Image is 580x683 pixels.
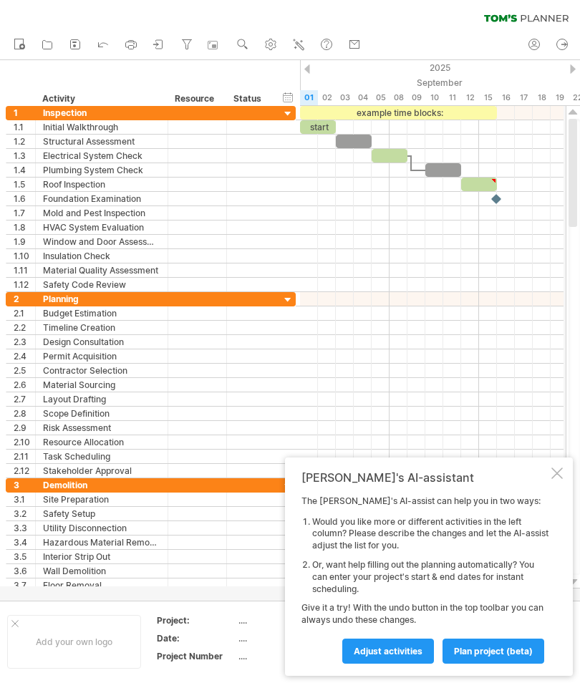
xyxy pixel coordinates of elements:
[425,90,443,105] div: Wednesday, 10 September 2025
[14,378,35,392] div: 2.6
[43,292,160,306] div: Planning
[407,90,425,105] div: Tuesday, 9 September 2025
[354,646,422,657] span: Adjust activities
[14,407,35,420] div: 2.8
[372,90,390,105] div: Friday, 5 September 2025
[14,163,35,177] div: 1.4
[301,495,548,663] div: The [PERSON_NAME]'s AI-assist can help you in two ways: Give it a try! With the undo button in th...
[14,206,35,220] div: 1.7
[14,364,35,377] div: 2.5
[14,493,35,506] div: 3.1
[43,221,160,234] div: HVAC System Evaluation
[300,120,336,134] div: start
[14,450,35,463] div: 2.11
[238,632,359,644] div: ....
[43,149,160,163] div: Electrical System Check
[318,90,336,105] div: Tuesday, 2 September 2025
[300,90,318,105] div: Monday, 1 September 2025
[443,639,544,664] a: plan project (beta)
[43,364,160,377] div: Contractor Selection
[43,407,160,420] div: Scope Definition
[43,478,160,492] div: Demolition
[43,378,160,392] div: Material Sourcing
[461,90,479,105] div: Friday, 12 September 2025
[43,464,160,478] div: Stakeholder Approval
[43,435,160,449] div: Resource Allocation
[43,135,160,148] div: Structural Assessment
[312,516,548,552] li: Would you like more or different activities in the left column? Please describe the changes and l...
[551,90,569,105] div: Friday, 19 September 2025
[14,263,35,277] div: 1.11
[14,106,35,120] div: 1
[43,536,160,549] div: Hazardous Material Removal
[43,249,160,263] div: Insulation Check
[43,493,160,506] div: Site Preparation
[43,192,160,205] div: Foundation Examination
[14,550,35,563] div: 3.5
[14,392,35,406] div: 2.7
[354,90,372,105] div: Thursday, 4 September 2025
[43,278,160,291] div: Safety Code Review
[43,306,160,320] div: Budget Estimation
[14,292,35,306] div: 2
[14,521,35,535] div: 3.3
[14,421,35,435] div: 2.9
[390,90,407,105] div: Monday, 8 September 2025
[157,614,236,626] div: Project:
[14,135,35,148] div: 1.2
[479,90,497,105] div: Monday, 15 September 2025
[43,120,160,134] div: Initial Walkthrough
[443,90,461,105] div: Thursday, 11 September 2025
[43,206,160,220] div: Mold and Pest Inspection
[533,90,551,105] div: Thursday, 18 September 2025
[157,650,236,662] div: Project Number
[43,550,160,563] div: Interior Strip Out
[43,335,160,349] div: Design Consultation
[300,106,497,120] div: example time blocks:
[238,650,359,662] div: ....
[43,392,160,406] div: Layout Drafting
[43,578,160,592] div: Floor Removal
[14,564,35,578] div: 3.6
[342,639,434,664] a: Adjust activities
[14,120,35,134] div: 1.1
[301,470,548,485] div: [PERSON_NAME]'s AI-assistant
[43,106,160,120] div: Inspection
[157,632,236,644] div: Date:
[312,559,548,595] li: Or, want help filling out the planning automatically? You can enter your project's start & end da...
[14,536,35,549] div: 3.4
[14,192,35,205] div: 1.6
[14,321,35,334] div: 2.2
[43,163,160,177] div: Plumbing System Check
[14,507,35,520] div: 3.2
[14,578,35,592] div: 3.7
[233,92,265,106] div: Status
[43,349,160,363] div: Permit Acquisition
[43,507,160,520] div: Safety Setup
[515,90,533,105] div: Wednesday, 17 September 2025
[14,149,35,163] div: 1.3
[42,92,160,106] div: Activity
[43,521,160,535] div: Utility Disconnection
[14,435,35,449] div: 2.10
[175,92,218,106] div: Resource
[14,464,35,478] div: 2.12
[14,249,35,263] div: 1.10
[14,306,35,320] div: 2.1
[43,235,160,248] div: Window and Door Assessment
[43,178,160,191] div: Roof Inspection
[14,335,35,349] div: 2.3
[43,421,160,435] div: Risk Assessment
[43,321,160,334] div: Timeline Creation
[14,221,35,234] div: 1.8
[43,263,160,277] div: Material Quality Assessment
[14,478,35,492] div: 3
[454,646,533,657] span: plan project (beta)
[7,615,141,669] div: Add your own logo
[14,178,35,191] div: 1.5
[43,564,160,578] div: Wall Demolition
[238,614,359,626] div: ....
[43,450,160,463] div: Task Scheduling
[497,90,515,105] div: Tuesday, 16 September 2025
[336,90,354,105] div: Wednesday, 3 September 2025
